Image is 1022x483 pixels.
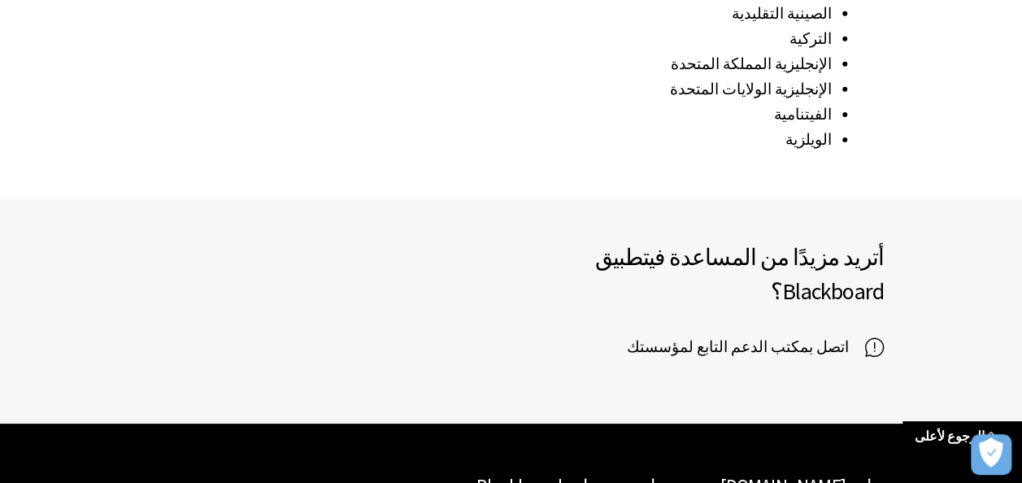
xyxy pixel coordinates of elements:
h2: أتريد مزيدًا من المساعدة في ؟ [511,240,885,308]
li: الإنجليزية الولايات المتحدة [379,78,832,101]
a: الرجوع لأعلى [902,421,1022,451]
li: الويلزية [379,128,832,151]
li: الفيتنامية [379,103,832,126]
button: فتح التفضيلات [971,434,1011,475]
a: اتصل بمكتب الدعم التابع لمؤسستك [627,335,884,359]
li: الإنجليزية المملكة المتحدة [379,53,832,76]
span: اتصل بمكتب الدعم التابع لمؤسستك [627,335,865,359]
span: تطبيق Blackboard [595,242,884,306]
li: الصينية التقليدية [379,2,832,25]
li: التركية [379,28,832,50]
